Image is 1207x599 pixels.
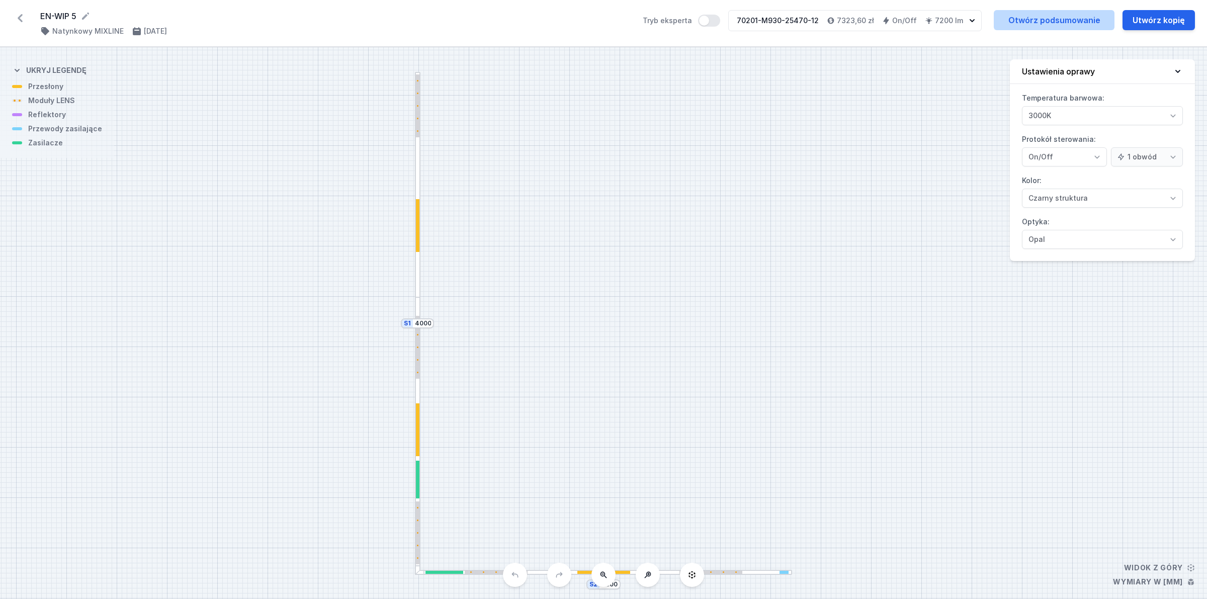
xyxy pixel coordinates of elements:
label: Temperatura barwowa: [1022,90,1183,125]
h4: On/Off [892,16,917,26]
label: Tryb eksperta [643,15,720,27]
h4: Ustawienia oprawy [1022,65,1095,77]
h4: Ukryj legendę [26,65,87,75]
h4: 7323,60 zł [837,16,874,26]
h4: Natynkowy MIXLINE [52,26,124,36]
select: Kolor: [1022,189,1183,208]
a: Otwórz podsumowanie [994,10,1114,30]
label: Kolor: [1022,173,1183,208]
select: Temperatura barwowa: [1022,106,1183,125]
button: 70201-M930-25470-127323,60 złOn/Off7200 lm [728,10,982,31]
h4: [DATE] [144,26,167,36]
form: EN-WIP 5 [40,10,631,22]
select: Protokół sterowania: [1022,147,1107,166]
button: Utwórz kopię [1123,10,1195,30]
button: Ustawienia oprawy [1010,59,1195,84]
div: 70201-M930-25470-12 [737,16,819,26]
button: Tryb eksperta [698,15,720,27]
button: Edytuj nazwę projektu [80,11,91,21]
label: Protokół sterowania: [1022,131,1183,166]
input: Wymiar [mm] [415,319,431,327]
label: Optyka: [1022,214,1183,249]
select: Optyka: [1022,230,1183,249]
button: Ukryj legendę [12,57,87,81]
h4: 7200 lm [935,16,963,26]
select: Protokół sterowania: [1111,147,1183,166]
